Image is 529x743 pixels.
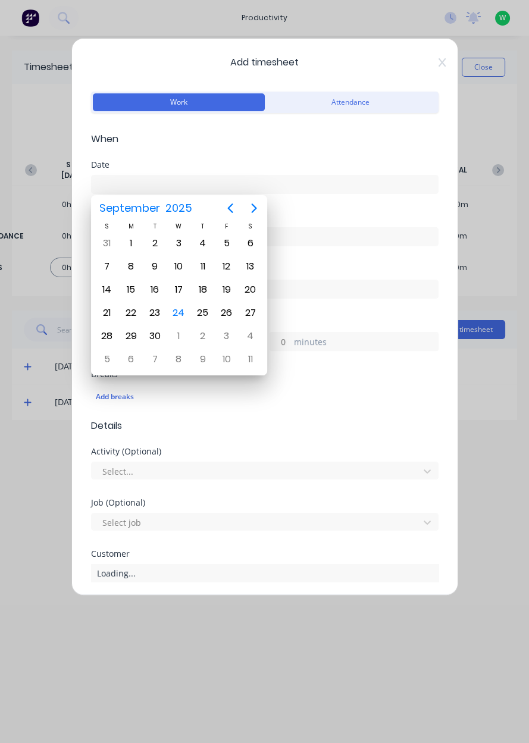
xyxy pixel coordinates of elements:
div: Saturday, September 6, 2025 [242,234,259,252]
div: Thursday, September 25, 2025 [194,304,212,322]
div: Thursday, September 4, 2025 [194,234,212,252]
button: Next page [242,196,266,220]
div: Today, Wednesday, September 24, 2025 [170,304,187,322]
div: Loading... [91,564,439,582]
button: September2025 [92,197,200,219]
div: Sunday, October 5, 2025 [98,350,116,368]
div: Breaks [91,370,439,378]
div: S [95,221,119,231]
span: 2025 [163,197,195,219]
div: Sunday, September 14, 2025 [98,281,116,299]
div: Add breaks [96,389,434,405]
div: Sunday, September 21, 2025 [98,304,116,322]
div: Saturday, September 13, 2025 [242,258,259,275]
span: September [97,197,163,219]
div: Wednesday, September 3, 2025 [170,234,187,252]
div: Thursday, September 18, 2025 [194,281,212,299]
div: Saturday, September 27, 2025 [242,304,259,322]
button: Previous page [218,196,242,220]
div: W [167,221,190,231]
div: Thursday, September 11, 2025 [194,258,212,275]
div: Activity (Optional) [91,447,439,456]
div: Friday, October 3, 2025 [218,327,236,345]
div: Tuesday, September 16, 2025 [146,281,164,299]
span: When [91,132,439,146]
div: Wednesday, October 8, 2025 [170,350,187,368]
div: Friday, September 26, 2025 [218,304,236,322]
span: Add timesheet [91,55,439,70]
div: Monday, September 8, 2025 [122,258,140,275]
div: Monday, September 22, 2025 [122,304,140,322]
div: Sunday, September 28, 2025 [98,327,116,345]
div: Monday, October 6, 2025 [122,350,140,368]
div: Tuesday, October 7, 2025 [146,350,164,368]
div: Tuesday, September 23, 2025 [146,304,164,322]
input: 0 [270,333,291,350]
div: Job (Optional) [91,499,439,507]
div: Monday, September 1, 2025 [122,234,140,252]
div: Thursday, October 9, 2025 [194,350,212,368]
div: Friday, September 12, 2025 [218,258,236,275]
div: Tuesday, September 30, 2025 [146,327,164,345]
label: minutes [294,336,438,350]
div: Wednesday, October 1, 2025 [170,327,187,345]
div: Friday, September 19, 2025 [218,281,236,299]
div: Friday, October 10, 2025 [218,350,236,368]
div: Saturday, October 11, 2025 [242,350,259,368]
div: Wednesday, September 17, 2025 [170,281,187,299]
div: Tuesday, September 2, 2025 [146,234,164,252]
div: Date [91,161,439,169]
div: Saturday, September 20, 2025 [242,281,259,299]
div: T [190,221,214,231]
div: Monday, September 29, 2025 [122,327,140,345]
span: Details [91,419,439,433]
div: T [143,221,167,231]
div: S [239,221,262,231]
div: Tuesday, September 9, 2025 [146,258,164,275]
div: F [215,221,239,231]
div: Friday, September 5, 2025 [218,234,236,252]
div: Saturday, October 4, 2025 [242,327,259,345]
button: Work [93,93,265,111]
div: Customer [91,550,439,558]
div: Monday, September 15, 2025 [122,281,140,299]
div: Thursday, October 2, 2025 [194,327,212,345]
div: M [119,221,143,231]
button: Attendance [265,93,437,111]
div: Wednesday, September 10, 2025 [170,258,187,275]
div: Sunday, August 31, 2025 [98,234,116,252]
div: Sunday, September 7, 2025 [98,258,116,275]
